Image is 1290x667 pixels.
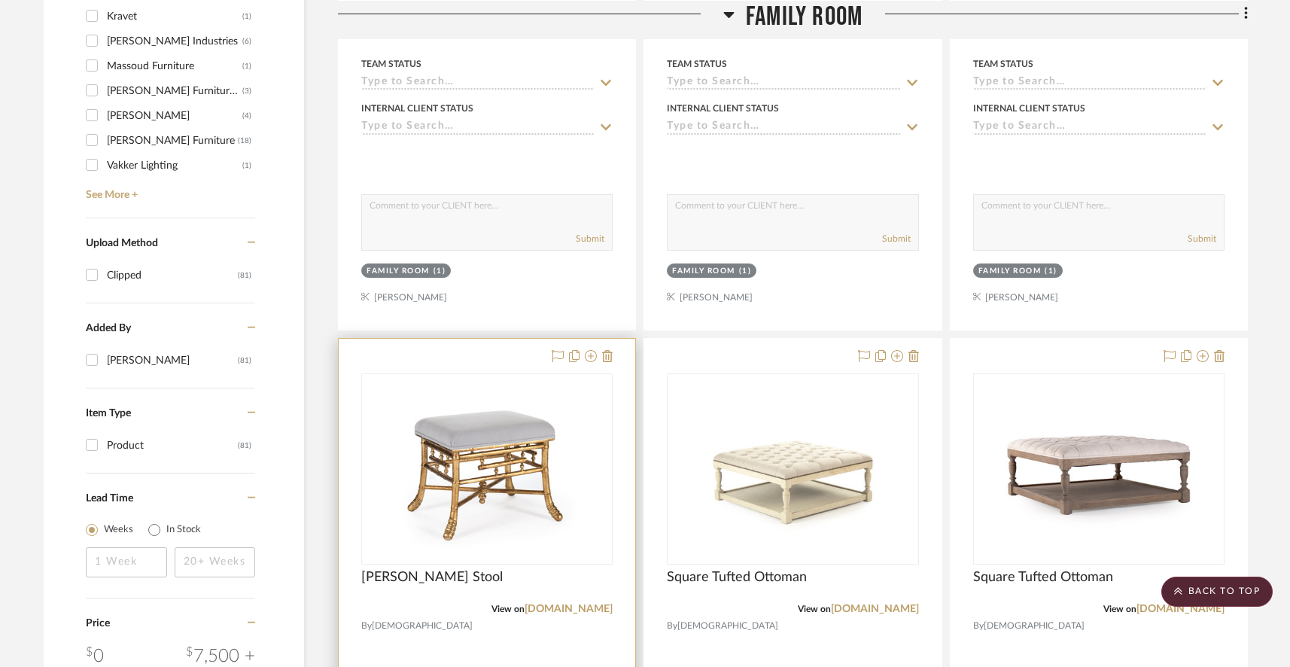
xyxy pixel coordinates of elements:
[242,154,251,178] div: (1)
[1045,266,1057,277] div: (1)
[367,266,430,277] div: Family Room
[166,522,201,538] label: In Stock
[576,232,604,245] button: Submit
[86,408,131,419] span: Item Type
[698,375,887,563] img: Square Tufted Ottoman
[739,266,752,277] div: (1)
[362,374,612,564] div: 0
[973,569,1113,586] span: Square Tufted Ottoman
[238,263,251,288] div: (81)
[1103,605,1136,614] span: View on
[393,375,581,563] img: Aline Stool
[238,129,251,153] div: (18)
[242,5,251,29] div: (1)
[667,619,677,633] span: By
[831,604,919,614] a: [DOMAIN_NAME]
[86,238,158,248] span: Upload Method
[242,79,251,103] div: (3)
[361,76,595,90] input: Type to Search…
[667,76,900,90] input: Type to Search…
[491,605,525,614] span: View on
[667,569,807,586] span: Square Tufted Ottoman
[984,619,1085,633] span: [DEMOGRAPHIC_DATA]
[242,54,251,78] div: (1)
[86,618,110,629] span: Price
[107,104,242,128] div: [PERSON_NAME]
[107,434,238,458] div: Product
[1188,232,1216,245] button: Submit
[667,57,727,71] div: Team Status
[86,493,133,504] span: Lead Time
[882,232,911,245] button: Submit
[1005,375,1193,563] img: Square Tufted Ottoman
[361,120,595,135] input: Type to Search…
[973,76,1206,90] input: Type to Search…
[361,619,372,633] span: By
[798,605,831,614] span: View on
[361,57,421,71] div: Team Status
[973,120,1206,135] input: Type to Search…
[107,5,242,29] div: Kravet
[242,29,251,53] div: (6)
[107,154,242,178] div: Vakker Lighting
[82,178,255,202] a: See More +
[86,323,131,333] span: Added By
[973,619,984,633] span: By
[107,129,238,153] div: [PERSON_NAME] Furniture
[1161,577,1273,607] scroll-to-top-button: BACK TO TOP
[667,102,779,115] div: Internal Client Status
[86,547,167,577] input: 1 Week
[361,102,473,115] div: Internal Client Status
[238,434,251,458] div: (81)
[107,349,238,373] div: [PERSON_NAME]
[973,102,1085,115] div: Internal Client Status
[107,79,242,103] div: [PERSON_NAME] Furniture Company
[361,569,503,586] span: [PERSON_NAME] Stool
[978,266,1042,277] div: Family Room
[175,547,256,577] input: 20+ Weeks
[525,604,613,614] a: [DOMAIN_NAME]
[107,263,238,288] div: Clipped
[107,54,242,78] div: Massoud Furniture
[973,57,1033,71] div: Team Status
[667,120,900,135] input: Type to Search…
[242,104,251,128] div: (4)
[677,619,778,633] span: [DEMOGRAPHIC_DATA]
[372,619,473,633] span: [DEMOGRAPHIC_DATA]
[434,266,446,277] div: (1)
[107,29,242,53] div: [PERSON_NAME] Industries
[672,266,735,277] div: Family Room
[104,522,133,538] label: Weeks
[1136,604,1225,614] a: [DOMAIN_NAME]
[238,349,251,373] div: (81)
